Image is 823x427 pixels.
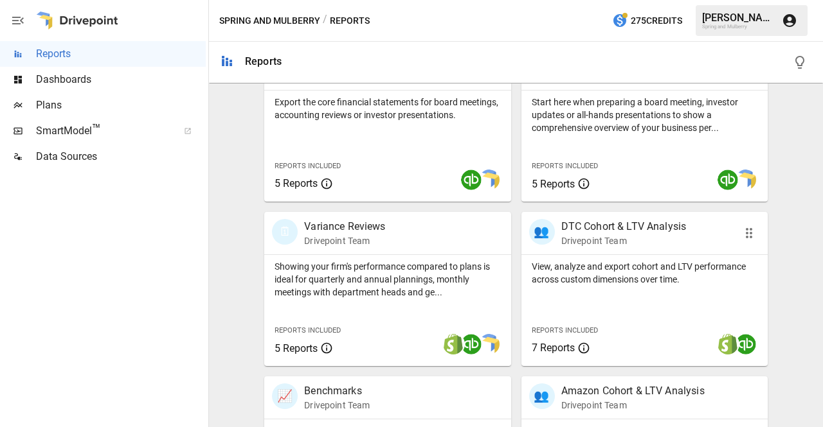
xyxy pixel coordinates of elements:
[275,162,341,170] span: Reports Included
[304,234,385,247] p: Drivepoint Team
[304,399,370,412] p: Drivepoint Team
[532,178,575,190] span: 5 Reports
[736,334,756,354] img: quickbooks
[443,334,464,354] img: shopify
[36,123,170,139] span: SmartModel
[272,219,298,245] div: 🗓
[529,219,555,245] div: 👥
[532,260,757,286] p: View, analyze and export cohort and LTV performance across custom dimensions over time.
[479,334,500,354] img: smart model
[272,383,298,409] div: 📈
[561,399,705,412] p: Drivepoint Team
[718,170,738,190] img: quickbooks
[275,177,318,189] span: 5 Reports
[718,334,738,354] img: shopify
[532,326,598,335] span: Reports Included
[304,219,385,234] p: Variance Reviews
[532,342,575,354] span: 7 Reports
[275,326,341,335] span: Reports Included
[275,260,500,299] p: Showing your firm's performance compared to plans is ideal for quarterly and annual plannings, mo...
[219,13,320,29] button: Spring and Mulberry
[275,342,318,354] span: 5 Reports
[36,46,206,62] span: Reports
[36,72,206,87] span: Dashboards
[36,98,206,113] span: Plans
[461,170,482,190] img: quickbooks
[323,13,327,29] div: /
[529,383,555,409] div: 👥
[631,13,682,29] span: 275 Credits
[461,334,482,354] img: quickbooks
[561,219,687,234] p: DTC Cohort & LTV Analysis
[275,96,500,121] p: Export the core financial statements for board meetings, accounting reviews or investor presentat...
[702,24,774,30] div: Spring and Mulberry
[561,383,705,399] p: Amazon Cohort & LTV Analysis
[736,170,756,190] img: smart model
[36,149,206,164] span: Data Sources
[702,12,774,24] div: [PERSON_NAME]
[532,162,598,170] span: Reports Included
[607,9,687,33] button: 275Credits
[561,234,687,247] p: Drivepoint Team
[92,121,101,137] span: ™
[532,96,757,134] p: Start here when preparing a board meeting, investor updates or all-hands presentations to show a ...
[479,170,500,190] img: smart model
[245,55,282,67] div: Reports
[304,383,370,399] p: Benchmarks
